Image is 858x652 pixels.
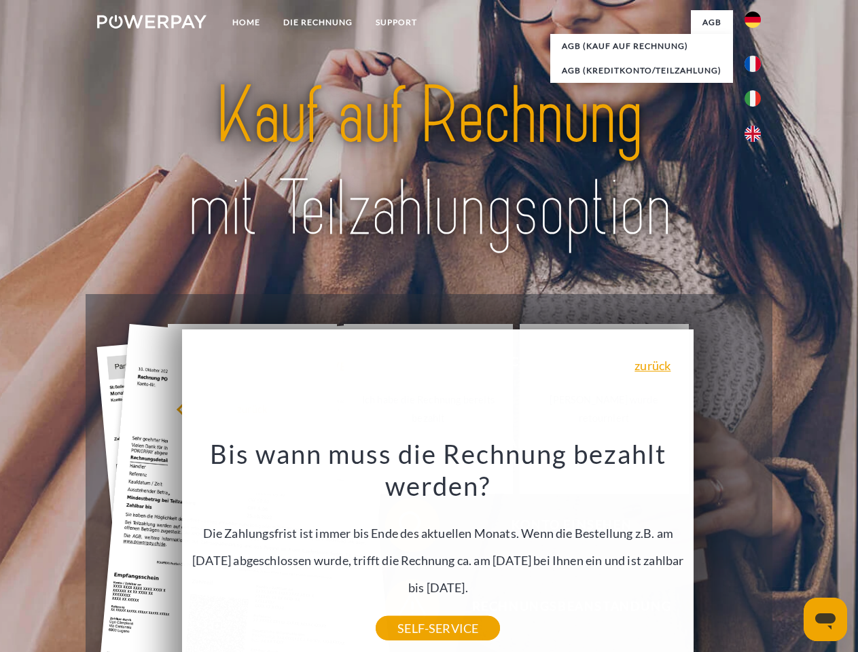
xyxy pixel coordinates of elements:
[130,65,728,260] img: title-powerpay_de.svg
[190,437,686,628] div: Die Zahlungsfrist ist immer bis Ende des aktuellen Monats. Wenn die Bestellung z.B. am [DATE] abg...
[634,359,671,372] a: zurück
[550,34,733,58] a: AGB (Kauf auf Rechnung)
[364,10,429,35] a: SUPPORT
[745,90,761,107] img: it
[745,56,761,72] img: fr
[745,126,761,142] img: en
[804,598,847,641] iframe: Schaltfläche zum Öffnen des Messaging-Fensters
[190,437,686,503] h3: Bis wann muss die Rechnung bezahlt werden?
[272,10,364,35] a: DIE RECHNUNG
[550,58,733,83] a: AGB (Kreditkonto/Teilzahlung)
[691,10,733,35] a: agb
[97,15,207,29] img: logo-powerpay-white.svg
[221,10,272,35] a: Home
[376,616,500,640] a: SELF-SERVICE
[745,12,761,28] img: de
